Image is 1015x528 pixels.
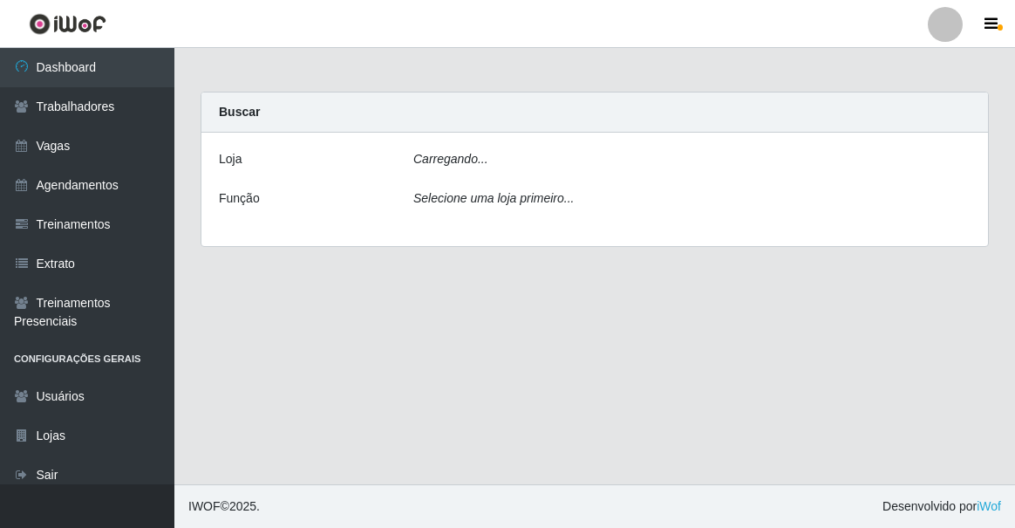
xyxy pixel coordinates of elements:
strong: Buscar [219,105,260,119]
img: CoreUI Logo [29,13,106,35]
i: Selecione uma loja primeiro... [413,191,574,205]
span: IWOF [188,499,221,513]
label: Loja [219,150,242,168]
span: Desenvolvido por [882,497,1001,516]
i: Carregando... [413,152,488,166]
label: Função [219,189,260,208]
a: iWof [977,499,1001,513]
span: © 2025 . [188,497,260,516]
